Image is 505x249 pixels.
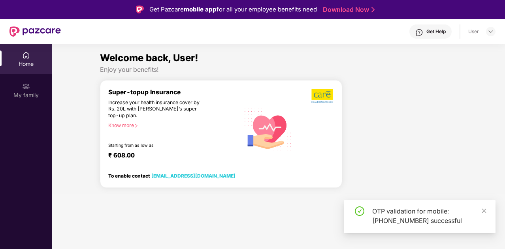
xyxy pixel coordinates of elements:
[108,122,235,128] div: Know more
[481,208,487,213] span: close
[371,6,375,14] img: Stroke
[468,28,479,35] div: User
[426,28,446,35] div: Get Help
[311,88,334,103] img: b5dec4f62d2307b9de63beb79f102df3.png
[108,88,240,96] div: Super-topup Insurance
[100,66,457,74] div: Enjoy your benefits!
[100,52,198,64] span: Welcome back, User!
[488,28,494,35] img: svg+xml;base64,PHN2ZyBpZD0iRHJvcGRvd24tMzJ4MzIiIHhtbG5zPSJodHRwOi8vd3d3LnczLm9yZy8yMDAwL3N2ZyIgd2...
[323,6,372,14] a: Download Now
[136,6,144,13] img: Logo
[22,51,30,59] img: svg+xml;base64,PHN2ZyBpZD0iSG9tZSIgeG1sbnM9Imh0dHA6Ly93d3cudzMub3JnLzIwMDAvc3ZnIiB3aWR0aD0iMjAiIG...
[108,152,232,161] div: ₹ 608.00
[108,99,206,119] div: Increase your health insurance cover by Rs. 20L with [PERSON_NAME]’s super top-up plan.
[372,206,486,225] div: OTP validation for mobile: [PHONE_NUMBER] successful
[415,28,423,36] img: svg+xml;base64,PHN2ZyBpZD0iSGVscC0zMngzMiIgeG1sbnM9Imh0dHA6Ly93d3cudzMub3JnLzIwMDAvc3ZnIiB3aWR0aD...
[240,100,296,157] img: svg+xml;base64,PHN2ZyB4bWxucz0iaHR0cDovL3d3dy53My5vcmcvMjAwMC9zdmciIHhtbG5zOnhsaW5rPSJodHRwOi8vd3...
[355,206,364,216] span: check-circle
[151,173,236,179] a: [EMAIL_ADDRESS][DOMAIN_NAME]
[9,26,61,37] img: New Pazcare Logo
[108,143,206,148] div: Starting from as low as
[149,5,317,14] div: Get Pazcare for all your employee benefits need
[108,173,236,178] div: To enable contact
[22,82,30,90] img: svg+xml;base64,PHN2ZyB3aWR0aD0iMjAiIGhlaWdodD0iMjAiIHZpZXdCb3g9IjAgMCAyMCAyMCIgZmlsbD0ibm9uZSIgeG...
[184,6,217,13] strong: mobile app
[134,124,138,128] span: right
